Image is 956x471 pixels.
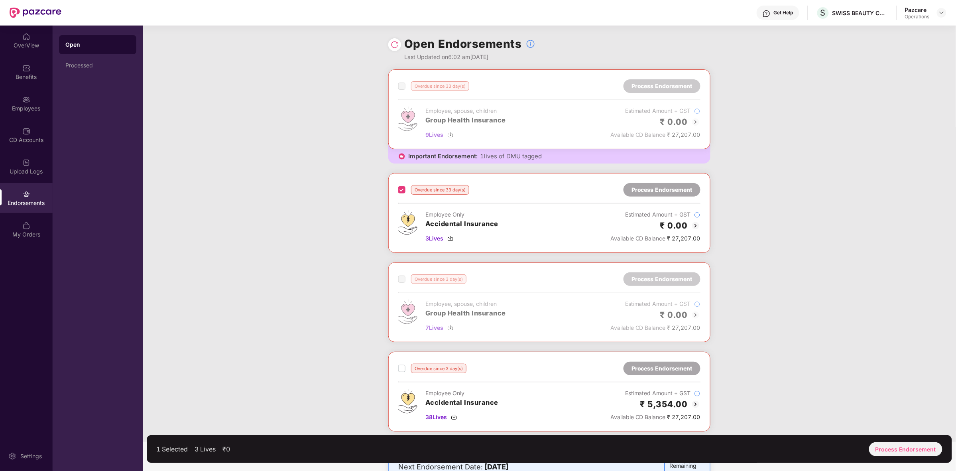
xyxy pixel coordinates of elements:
[691,400,700,409] img: svg+xml;base64,PHN2ZyBpZD0iQmFjay0yMHgyMCIgeG1sbnM9Imh0dHA6Ly93d3cudzMub3JnLzIwMDAvc3ZnIiB3aWR0aD...
[691,221,700,231] img: svg+xml;base64,PHN2ZyBpZD0iQmFjay0yMHgyMCIgeG1sbnM9Imh0dHA6Ly93d3cudzMub3JnLzIwMDAvc3ZnIiB3aWR0aD...
[22,190,30,198] img: svg+xml;base64,PHN2ZyBpZD0iRW5kb3JzZW1lbnRzIiB4bWxucz0iaHR0cDovL3d3dy53My5vcmcvMjAwMC9zdmciIHdpZH...
[156,445,188,453] div: 1 Selected
[694,390,700,397] img: svg+xml;base64,PHN2ZyBpZD0iSW5mb18tXzMyeDMyIiBkYXRhLW5hbWU9IkluZm8gLSAzMngzMiIgeG1sbnM9Imh0dHA6Ly...
[425,219,498,229] h3: Accidental Insurance
[610,414,666,420] span: Available CD Balance
[484,463,509,471] b: [DATE]
[10,8,61,18] img: New Pazcare Logo
[398,389,417,414] img: svg+xml;base64,PHN2ZyB4bWxucz0iaHR0cDovL3d3dy53My5vcmcvMjAwMC9zdmciIHdpZHRoPSI0OS4zMjEiIGhlaWdodD...
[451,414,457,420] img: svg+xml;base64,PHN2ZyBpZD0iRG93bmxvYWQtMzJ4MzIiIHhtbG5zPSJodHRwOi8vd3d3LnczLm9yZy8yMDAwL3N2ZyIgd2...
[640,398,688,411] h2: ₹ 5,354.00
[832,9,888,17] div: SWISS BEAUTY COSMETICS PRIVATE LIMITED
[22,159,30,167] img: svg+xml;base64,PHN2ZyBpZD0iVXBsb2FkX0xvZ3MiIGRhdGEtbmFtZT0iVXBsb2FkIExvZ3MiIHhtbG5zPSJodHRwOi8vd3...
[694,212,700,218] img: svg+xml;base64,PHN2ZyBpZD0iSW5mb18tXzMyeDMyIiBkYXRhLW5hbWU9IkluZm8gLSAzMngzMiIgeG1sbnM9Imh0dHA6Ly...
[425,413,447,422] span: 38 Lives
[869,442,942,456] div: Process Endorsement
[404,53,535,61] div: Last Updated on 6:02 am[DATE]
[22,222,30,230] img: svg+xml;base64,PHN2ZyBpZD0iTXlfT3JkZXJzIiBkYXRhLW5hbWU9Ik15IE9yZGVycyIgeG1sbnM9Imh0dHA6Ly93d3cudz...
[222,445,230,453] div: ₹0
[195,445,216,453] div: 3 Lives
[938,10,945,16] img: svg+xml;base64,PHN2ZyBpZD0iRHJvcGRvd24tMzJ4MzIiIHhtbG5zPSJodHRwOi8vd3d3LnczLm9yZy8yMDAwL3N2ZyIgd2...
[391,41,399,49] img: svg+xml;base64,PHN2ZyBpZD0iUmVsb2FkLTMyeDMyIiB4bWxucz0iaHR0cDovL3d3dy53My5vcmcvMjAwMC9zdmciIHdpZH...
[774,10,793,16] div: Get Help
[763,10,771,18] img: svg+xml;base64,PHN2ZyBpZD0iSGVscC0zMngzMiIgeG1sbnM9Imh0dHA6Ly93d3cudzMub3JnLzIwMDAvc3ZnIiB3aWR0aD...
[411,364,466,373] div: Overdue since 3 day(s)
[425,210,498,219] div: Employee Only
[65,41,130,49] div: Open
[18,452,44,460] div: Settings
[411,185,469,195] div: Overdue since 33 day(s)
[631,185,692,194] div: Process Endorsement
[905,6,930,14] div: Pazcare
[425,398,498,408] h3: Accidental Insurance
[398,210,417,235] img: svg+xml;base64,PHN2ZyB4bWxucz0iaHR0cDovL3d3dy53My5vcmcvMjAwMC9zdmciIHdpZHRoPSI0OS4zMjEiIGhlaWdodD...
[631,364,692,373] div: Process Endorsement
[480,152,542,160] span: 1 lives of DMU tagged
[22,64,30,72] img: svg+xml;base64,PHN2ZyBpZD0iQmVuZWZpdHMiIHhtbG5zPSJodHRwOi8vd3d3LnczLm9yZy8yMDAwL3N2ZyIgd2lkdGg9Ij...
[22,33,30,41] img: svg+xml;base64,PHN2ZyBpZD0iSG9tZSIgeG1sbnM9Imh0dHA6Ly93d3cudzMub3JnLzIwMDAvc3ZnIiB3aWR0aD0iMjAiIG...
[820,8,826,18] span: S
[22,96,30,104] img: svg+xml;base64,PHN2ZyBpZD0iRW1wbG95ZWVzIiB4bWxucz0iaHR0cDovL3d3dy53My5vcmcvMjAwMC9zdmciIHdpZHRoPS...
[610,234,700,243] div: ₹ 27,207.00
[398,152,406,160] img: icon
[610,389,700,398] div: Estimated Amount + GST
[408,152,478,160] span: Important Endorsement:
[65,62,130,69] div: Processed
[660,219,688,232] h2: ₹ 0.00
[22,127,30,135] img: svg+xml;base64,PHN2ZyBpZD0iQ0RfQWNjb3VudHMiIGRhdGEtbmFtZT0iQ0QgQWNjb3VudHMiIHhtbG5zPSJodHRwOi8vd3...
[8,452,16,460] img: svg+xml;base64,PHN2ZyBpZD0iU2V0dGluZy0yMHgyMCIgeG1sbnM9Imh0dHA6Ly93d3cudzMub3JnLzIwMDAvc3ZnIiB3aW...
[425,389,498,398] div: Employee Only
[425,234,443,243] span: 3 Lives
[526,39,535,49] img: svg+xml;base64,PHN2ZyBpZD0iSW5mb18tXzMyeDMyIiBkYXRhLW5hbWU9IkluZm8gLSAzMngzMiIgeG1sbnM9Imh0dHA6Ly...
[610,210,700,219] div: Estimated Amount + GST
[447,235,454,242] img: svg+xml;base64,PHN2ZyBpZD0iRG93bmxvYWQtMzJ4MzIiIHhtbG5zPSJodHRwOi8vd3d3LnczLm9yZy8yMDAwL3N2ZyIgd2...
[610,235,666,242] span: Available CD Balance
[404,35,522,53] h1: Open Endorsements
[905,14,930,20] div: Operations
[610,413,700,422] div: ₹ 27,207.00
